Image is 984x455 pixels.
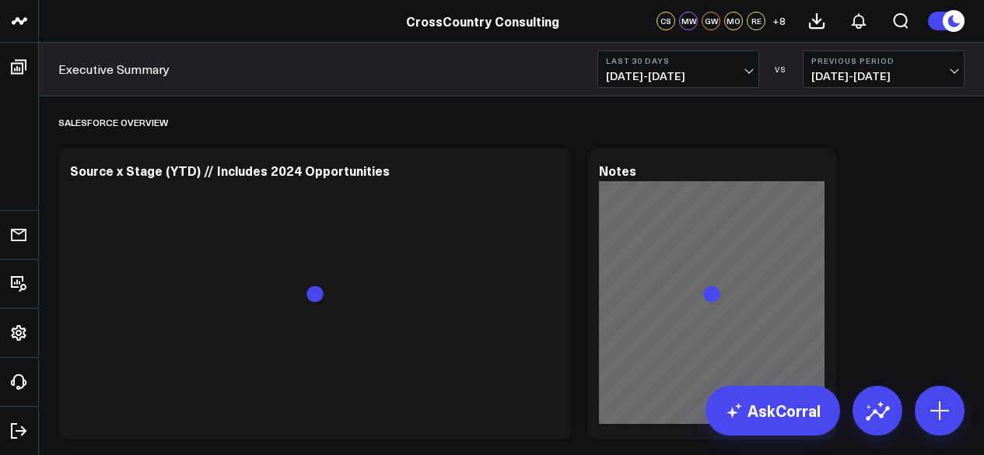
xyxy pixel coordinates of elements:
span: [DATE] - [DATE] [606,70,751,82]
b: Previous Period [811,56,956,65]
div: Source x Stage (YTD) // Includes 2024 Opportunities [70,162,390,179]
span: [DATE] - [DATE] [811,70,956,82]
button: Last 30 Days[DATE]-[DATE] [597,51,759,88]
button: Previous Period[DATE]-[DATE] [803,51,965,88]
button: +8 [769,12,788,30]
div: RE [747,12,765,30]
b: Last 30 Days [606,56,751,65]
a: CrossCountry Consulting [406,12,559,30]
div: GW [702,12,720,30]
div: VS [767,65,795,74]
div: MW [679,12,698,30]
div: MO [724,12,743,30]
span: + 8 [772,16,786,26]
div: Salesforce Overview [58,104,168,140]
a: AskCorral [706,386,840,436]
div: CS [657,12,675,30]
div: Notes [599,162,636,179]
a: Executive Summary [58,61,170,78]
